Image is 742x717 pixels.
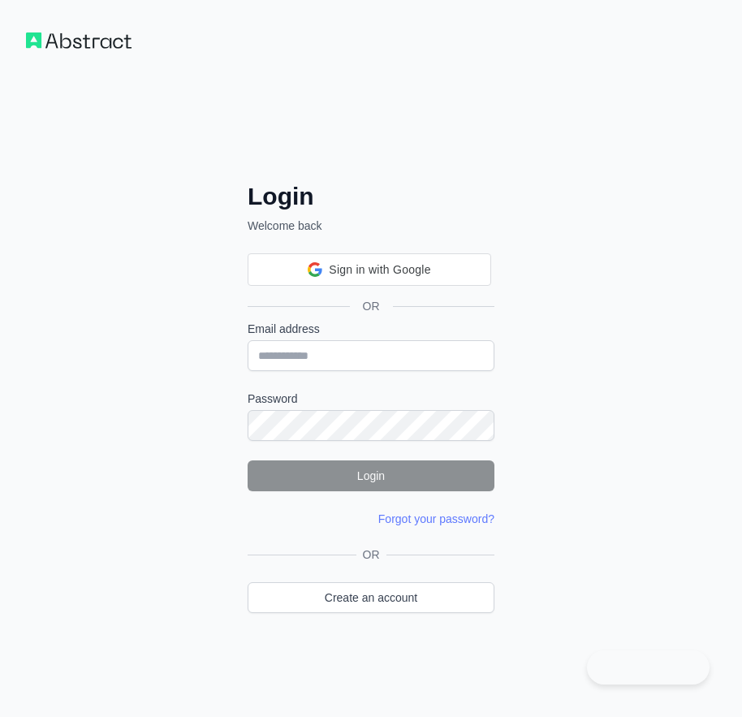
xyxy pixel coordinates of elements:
[248,460,494,491] button: Login
[356,546,386,563] span: OR
[248,253,491,286] div: Sign in with Google
[350,298,393,314] span: OR
[248,391,494,407] label: Password
[587,650,710,685] iframe: Toggle Customer Support
[248,321,494,337] label: Email address
[248,582,494,613] a: Create an account
[26,32,132,49] img: Workflow
[378,512,494,525] a: Forgot your password?
[248,218,494,234] p: Welcome back
[248,182,494,211] h2: Login
[329,261,430,279] span: Sign in with Google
